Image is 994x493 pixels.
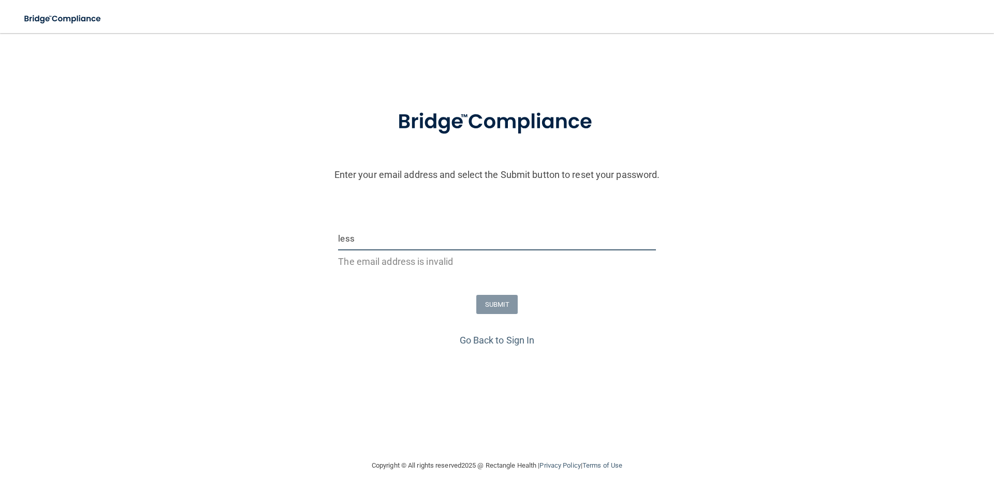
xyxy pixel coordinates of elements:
[308,449,686,482] div: Copyright © All rights reserved 2025 @ Rectangle Health | |
[460,335,535,346] a: Go Back to Sign In
[338,253,655,270] p: The email address is invalid
[16,8,111,29] img: bridge_compliance_login_screen.278c3ca4.svg
[539,461,580,469] a: Privacy Policy
[376,95,618,149] img: bridge_compliance_login_screen.278c3ca4.svg
[476,295,518,314] button: SUBMIT
[582,461,622,469] a: Terms of Use
[338,227,655,250] input: Email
